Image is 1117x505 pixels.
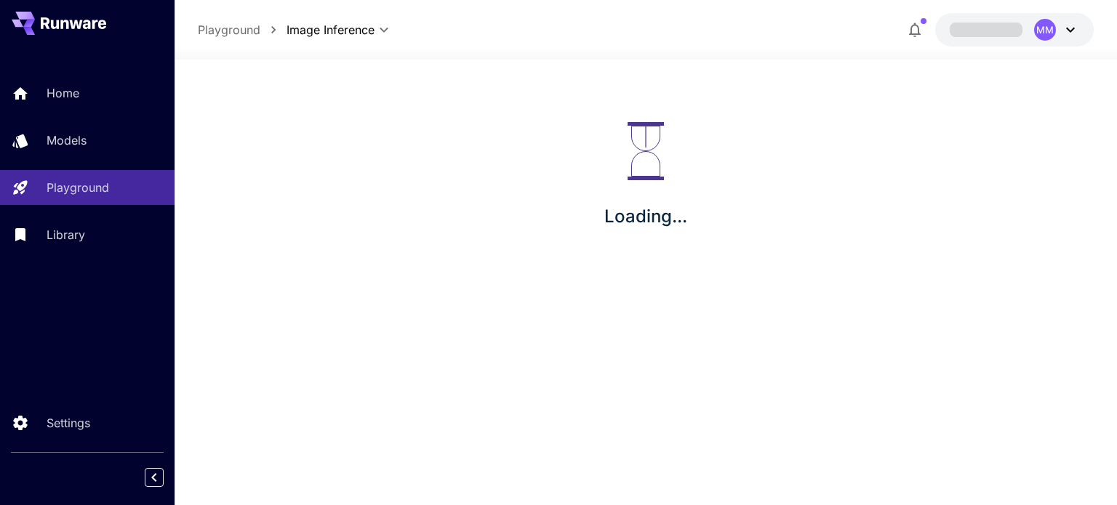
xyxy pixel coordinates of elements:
[47,179,109,196] p: Playground
[935,13,1094,47] button: MM
[198,21,260,39] a: Playground
[47,84,79,102] p: Home
[1034,19,1056,41] div: MM
[604,203,687,230] p: Loading...
[156,464,175,490] div: Collapse sidebar
[47,414,90,432] p: Settings
[287,21,375,39] span: Image Inference
[145,468,164,487] button: Collapse sidebar
[47,226,85,243] p: Library
[198,21,287,39] nav: breadcrumb
[47,132,87,149] p: Models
